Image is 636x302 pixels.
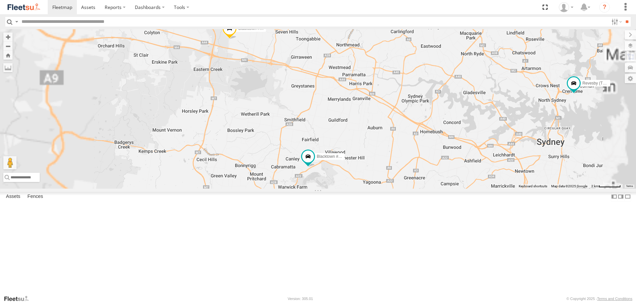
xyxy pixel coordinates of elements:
span: Blacktown #1 (T09 - [PERSON_NAME]) [317,154,387,159]
span: 2 km [591,184,599,188]
button: Zoom in [3,32,13,41]
div: © Copyright 2025 - [566,297,632,301]
button: Zoom Home [3,51,13,60]
i: ? [599,2,610,13]
a: Visit our Website [4,295,34,302]
button: Keyboard shortcuts [519,184,547,189]
button: Drag Pegman onto the map to open Street View [3,156,17,169]
label: Assets [3,192,24,202]
label: Hide Summary Table [624,192,631,202]
img: fleetsu-logo-horizontal.svg [7,3,41,12]
span: Map data ©2025 Google [551,184,587,188]
label: Dock Summary Table to the Left [611,192,617,202]
label: Dock Summary Table to the Right [617,192,624,202]
label: Search Filter Options [609,17,623,27]
label: Fences [24,192,46,202]
label: Measure [3,63,13,72]
button: Map scale: 2 km per 63 pixels [589,184,623,189]
a: Terms [626,185,633,187]
label: Map Settings [625,74,636,83]
div: Version: 305.01 [288,297,313,301]
button: Zoom out [3,41,13,51]
div: Matt Mayall [556,2,576,12]
a: Terms and Conditions [597,297,632,301]
label: Search Query [14,17,19,27]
